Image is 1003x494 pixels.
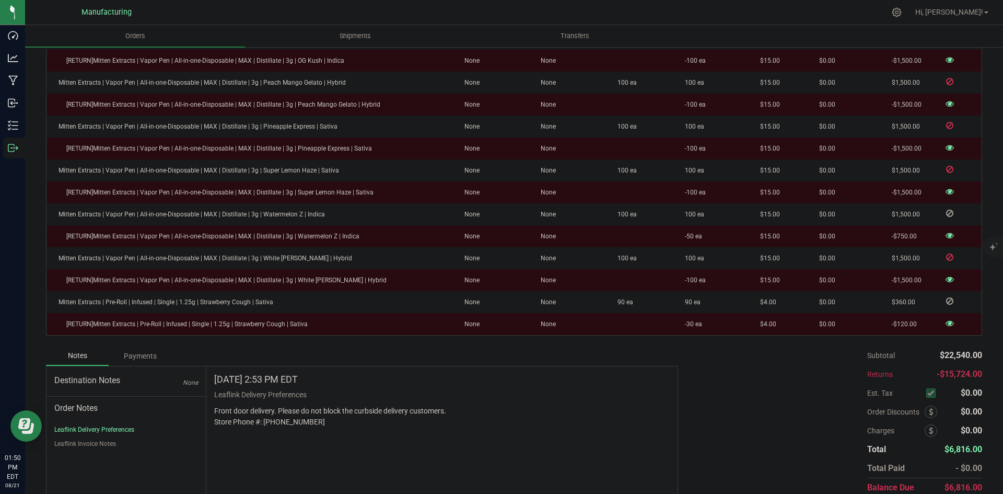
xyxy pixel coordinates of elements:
[755,57,780,64] span: $15.00
[961,388,982,398] span: $0.00
[459,320,480,328] span: None
[53,298,273,306] span: Mitten Extracts | Pre-Roll | Infused | Single | 1.25g | Strawberry Cough | Sativa
[887,79,920,86] span: $1,500.00
[942,232,958,238] span: View Rejected Inventory
[459,189,480,196] span: None
[53,320,308,328] span: Mitten Extracts | Pre-Roll | Infused | Single | 1.25g | Strawberry Cough | Sativa
[8,75,18,86] inline-svg: Manufacturing
[961,407,982,417] span: $0.00
[942,320,958,326] span: View Rejected Inventory
[53,211,325,218] span: Mitten Extracts | Vapor Pen | All-in-one-Disposable | MAX | Distillate | 3g | Watermelon Z | Indica
[54,402,198,415] span: Order Notes
[680,277,706,284] span: -100 ea
[680,167,704,174] span: 100 ea
[755,101,780,108] span: $15.00
[755,79,780,86] span: $15.00
[53,57,344,64] span: Mitten Extracts | Vapor Pen | All-in-one-Disposable | MAX | Distillate | 3g | OG Kush | Indica
[459,101,480,108] span: None
[535,79,556,86] span: None
[459,233,480,240] span: None
[459,79,480,86] span: None
[814,123,835,130] span: $0.00
[214,389,670,400] p: Leaflink Delivery Preferences
[937,369,982,379] span: -$15,724.00
[814,167,835,174] span: $0.00
[8,53,18,63] inline-svg: Analytics
[612,298,633,306] span: 90 ea
[535,189,556,196] span: None
[755,298,776,306] span: $4.00
[8,30,18,41] inline-svg: Dashboard
[887,320,917,328] span: -$120.00
[814,320,835,328] span: $0.00
[915,8,983,16] span: Hi, [PERSON_NAME]!
[459,298,480,306] span: None
[612,123,637,130] span: 100 ea
[53,123,337,130] span: Mitten Extracts | Vapor Pen | All-in-one-Disposable | MAX | Distillate | 3g | Pineapple Express |...
[890,7,903,17] div: Manage settings
[755,145,780,152] span: $15.00
[814,57,835,64] span: $0.00
[755,211,780,218] span: $15.00
[535,255,556,262] span: None
[54,374,198,387] span: Destination Notes
[942,210,958,216] span: Reject Inventory
[942,166,958,173] span: Inventory Rejected
[940,350,982,360] span: $22,540.00
[867,370,893,378] span: Returns
[942,78,958,85] span: Inventory Rejected
[867,427,925,435] span: Charges
[459,145,480,152] span: None
[814,79,835,86] span: $0.00
[887,298,915,306] span: $360.00
[680,101,706,108] span: -100 ea
[680,79,704,86] span: 100 ea
[8,120,18,131] inline-svg: Inventory
[814,211,835,218] span: $0.00
[755,189,780,196] span: $15.00
[887,123,920,130] span: $1,500.00
[59,101,93,108] span: [RETURN]
[680,320,702,328] span: -30 ea
[942,122,958,129] span: Inventory Rejected
[680,145,706,152] span: -100 ea
[942,276,958,282] span: View Rejected Inventory
[680,233,702,240] span: -50 ea
[961,426,982,435] span: $0.00
[944,482,982,492] span: $6,816.00
[755,233,780,240] span: $15.00
[887,145,922,152] span: -$1,500.00
[535,167,556,174] span: None
[535,145,556,152] span: None
[535,298,556,306] span: None
[814,255,835,262] span: $0.00
[755,277,780,284] span: $15.00
[59,145,93,152] span: [RETURN]
[54,439,116,449] button: Leaflink Invoice Notes
[53,189,374,196] span: Mitten Extracts | Vapor Pen | All-in-one-Disposable | MAX | Distillate | 3g | Super Lemon Haze | ...
[46,346,109,366] div: Notes
[887,57,922,64] span: -$1,500.00
[887,189,922,196] span: -$1,500.00
[926,386,940,400] span: Calculate excise tax
[8,143,18,153] inline-svg: Outbound
[59,189,93,196] span: [RETURN]
[53,167,339,174] span: Mitten Extracts | Vapor Pen | All-in-one-Disposable | MAX | Distillate | 3g | Super Lemon Haze | ...
[814,233,835,240] span: $0.00
[535,211,556,218] span: None
[53,145,372,152] span: Mitten Extracts | Vapor Pen | All-in-one-Disposable | MAX | Distillate | 3g | Pineapple Express |...
[535,101,556,108] span: None
[59,233,93,240] span: [RETURN]
[459,167,480,174] span: None
[680,189,706,196] span: -100 ea
[25,25,245,47] a: Orders
[942,56,958,63] span: View Rejected Inventory
[942,144,958,151] span: View Rejected Inventory
[59,57,93,64] span: [RETURN]
[53,79,346,86] span: Mitten Extracts | Vapor Pen | All-in-one-Disposable | MAX | Distillate | 3g | Peach Mango Gelato ...
[546,31,603,41] span: Transfers
[5,453,20,481] p: 01:50 PM EDT
[680,123,704,130] span: 100 ea
[814,189,835,196] span: $0.00
[535,57,556,64] span: None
